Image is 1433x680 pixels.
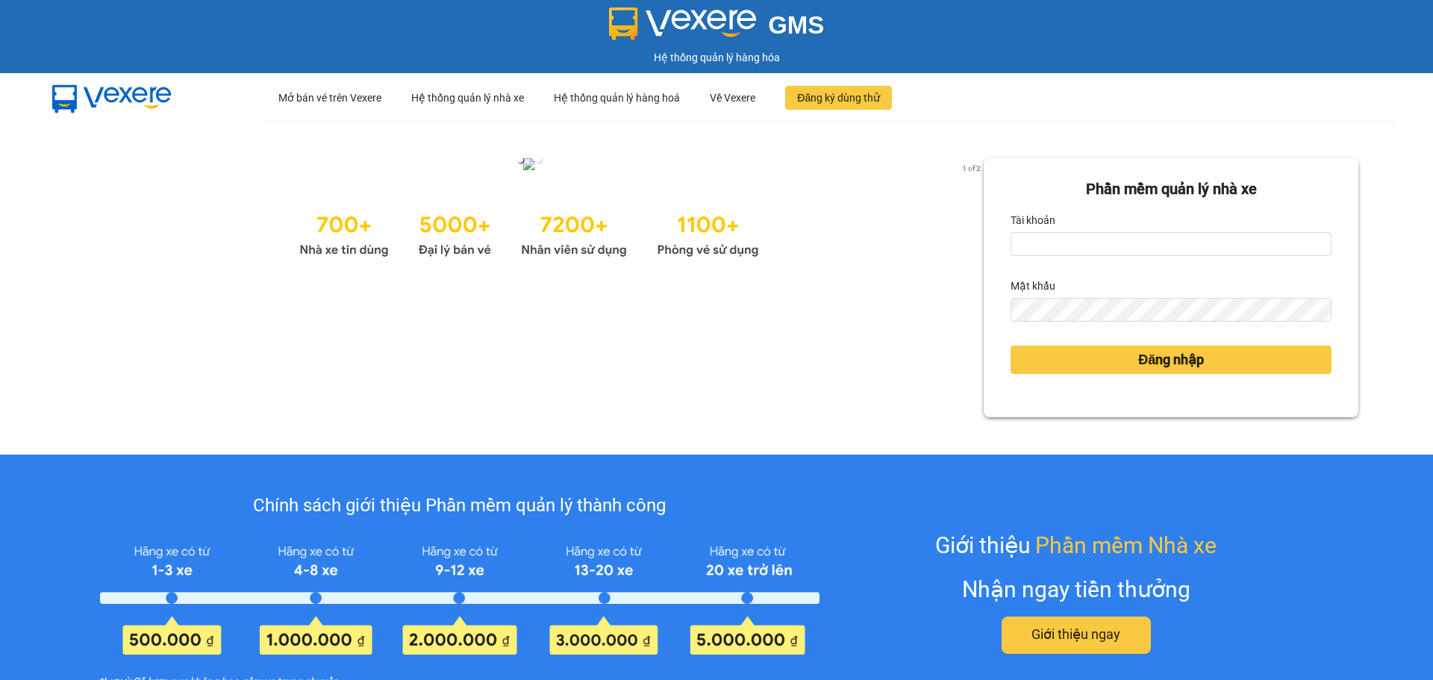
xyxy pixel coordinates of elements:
[1011,208,1055,232] label: Tài khoản
[797,90,880,106] span: Đăng ký dùng thử
[100,492,819,520] div: Chính sách giới thiệu Phần mềm quản lý thành công
[554,74,680,122] div: Hệ thống quản lý hàng hoá
[37,73,187,122] img: mbUUG5Q.png
[1011,274,1055,298] label: Mật khẩu
[4,49,1429,66] div: Hệ thống quản lý hàng hóa
[100,539,819,654] img: policy-intruduce-detail.png
[1002,617,1151,654] button: Giới thiệu ngay
[768,11,824,39] span: GMS
[278,74,381,122] div: Mở bán vé trên Vexere
[75,158,96,175] button: previous slide / item
[1138,349,1204,370] span: Đăng nhập
[299,205,759,261] img: Statistics.png
[963,158,984,175] button: next slide / item
[785,86,892,110] button: Đăng ký dùng thử
[1011,346,1331,374] button: Đăng nhập
[535,157,541,163] li: slide item 2
[1031,624,1120,645] span: Giới thiệu ngay
[935,528,1217,563] div: Giới thiệu
[1011,298,1331,322] input: Mật khẩu
[411,74,524,122] div: Hệ thống quản lý nhà xe
[1011,232,1331,256] input: Tài khoản
[1011,178,1331,201] div: Phần mềm quản lý nhà xe
[517,157,523,163] li: slide item 1
[1035,528,1217,563] span: Phần mềm Nhà xe
[609,22,825,34] a: GMS
[962,572,1190,607] div: Nhận ngay tiền thưởng
[710,74,755,122] div: Về Vexere
[958,158,984,178] p: 1 of 2
[609,7,757,40] img: logo 2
